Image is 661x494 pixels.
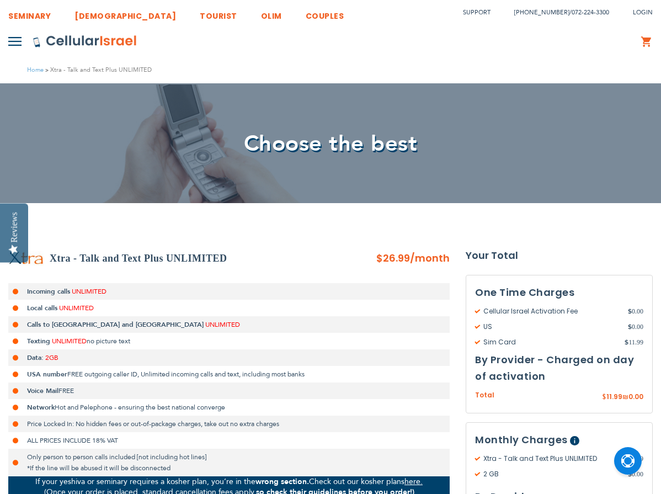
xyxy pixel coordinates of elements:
[44,65,152,75] li: Xtra - Talk and Text Plus UNLIMITED
[606,392,622,401] span: 11.99
[58,386,74,395] span: FREE
[633,8,653,17] span: Login
[261,3,282,23] a: OLIM
[27,337,50,346] strong: Texting
[9,212,19,242] div: Reviews
[67,370,305,379] span: FREE outgoing caller ID, Unlimited incoming calls and text, including most banks
[50,250,227,267] h2: Xtra - Talk and Text Plus UNLIMITED
[602,392,606,402] span: $
[572,8,609,17] a: 072-224-3300
[503,4,609,20] li: /
[376,251,410,265] span: $26.99
[475,337,625,347] span: Sim Card
[52,337,87,346] span: UNLIMITED
[466,247,653,264] strong: Your Total
[514,8,569,17] a: [PHONE_NUMBER]
[475,390,494,401] span: Total
[244,129,418,159] span: Choose the best
[628,322,632,332] span: $
[200,3,237,23] a: TOURIST
[475,352,643,385] h3: By Provider - Charged on day of activation
[87,337,130,346] span: no picture text
[463,8,491,17] a: Support
[55,403,225,412] span: Hot and Pelephone - ensuring the best national converge
[59,304,94,312] span: UNLIMITED
[72,287,106,296] span: UNLIMITED
[74,3,176,23] a: [DEMOGRAPHIC_DATA]
[27,320,204,329] strong: Calls to [GEOGRAPHIC_DATA] and [GEOGRAPHIC_DATA]
[475,433,568,447] span: Monthly Charges
[628,392,643,401] span: 0.00
[8,37,22,46] img: Toggle Menu
[625,337,628,347] span: $
[8,3,51,23] a: SEMINARY
[622,392,628,402] span: ₪
[8,432,450,449] li: ALL PRICES INCLUDE 18% VAT
[27,403,55,412] strong: Network
[628,306,632,316] span: $
[8,449,450,476] li: Only person to person calls included [not including hot lines] *If the line will be abused it wil...
[27,386,58,395] strong: Voice Mail
[27,353,44,362] strong: Data:
[306,3,344,23] a: COUPLES
[628,306,643,316] span: 0.00
[205,320,240,329] span: UNLIMITED
[570,436,579,445] span: Help
[475,284,643,301] h3: One Time Charges
[475,322,628,332] span: US
[27,304,57,312] strong: Local calls
[404,476,423,487] a: here.
[475,306,628,316] span: Cellular Israel Activation Fee
[628,322,643,332] span: 0.00
[27,370,67,379] strong: USA number
[475,454,625,464] span: Xtra - Talk and Text Plus UNLIMITED
[8,416,450,432] li: Price Locked In: No hidden fees or out-of-package charges, take out no extra charges
[625,337,643,347] span: 11.99
[475,469,628,479] span: 2 GB
[27,287,70,296] strong: Incoming calls
[27,66,44,74] a: Home
[628,469,643,479] span: 0.00
[410,250,450,267] span: /month
[255,476,309,487] strong: wrong section.
[45,353,58,362] span: 2GB
[33,35,137,48] img: Cellular Israel Logo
